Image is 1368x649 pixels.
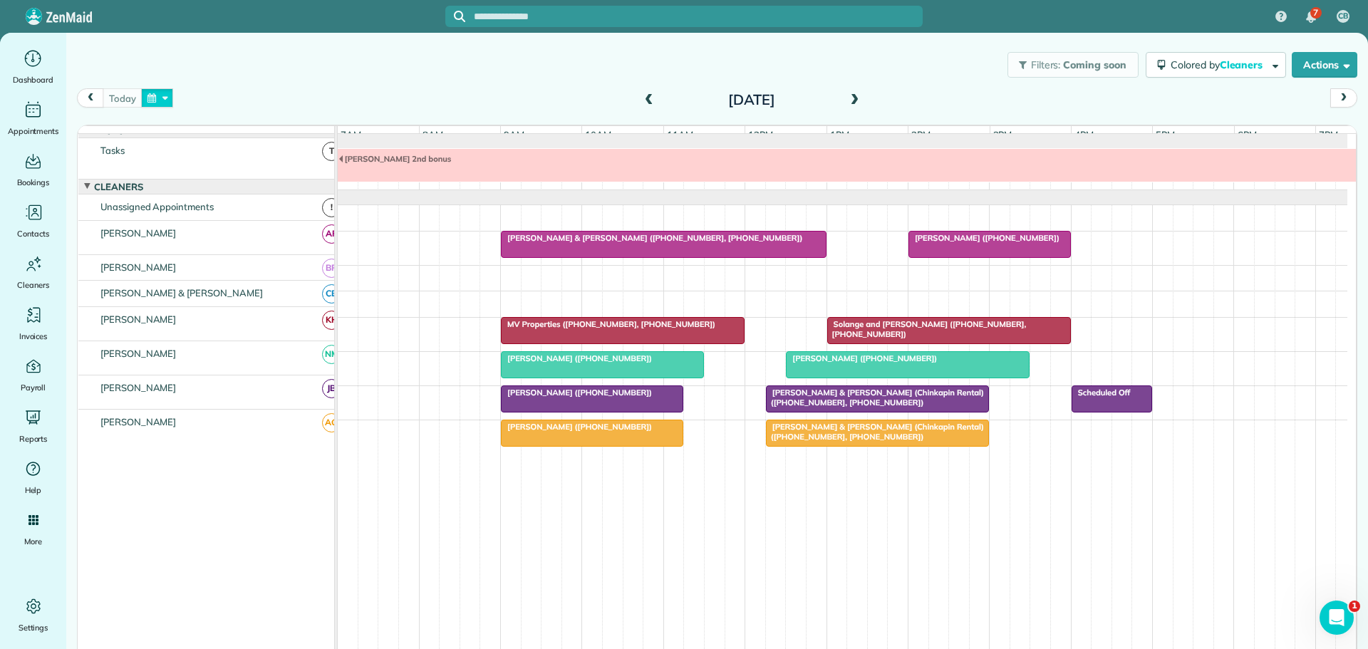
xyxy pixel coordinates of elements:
span: [PERSON_NAME] ([PHONE_NUMBER]) [500,388,653,398]
button: prev [77,88,104,108]
span: 1 [1349,601,1360,612]
span: 7pm [1316,129,1341,140]
span: Cleaners [17,278,49,292]
span: Scheduled Off [1071,388,1131,398]
span: Help [25,483,42,497]
span: 2pm [908,129,933,140]
button: Actions [1292,52,1357,78]
span: BR [322,259,341,278]
span: 6pm [1235,129,1260,140]
span: ! [322,198,341,217]
span: AG [322,413,341,432]
span: [PERSON_NAME] [98,313,180,325]
span: Unassigned Appointments [98,201,217,212]
span: [PERSON_NAME] [98,348,180,359]
div: 7 unread notifications [1296,1,1326,33]
span: JB [322,379,341,398]
a: Invoices [6,303,61,343]
span: [PERSON_NAME] ([PHONE_NUMBER]) [500,422,653,432]
button: today [103,88,142,108]
a: Dashboard [6,47,61,87]
span: [PERSON_NAME] & [PERSON_NAME] [98,287,266,298]
span: [PERSON_NAME] ([PHONE_NUMBER]) [500,353,653,363]
span: Tasks [98,145,128,156]
span: More [24,534,42,549]
span: Dashboard [13,73,53,87]
span: Cleaners [1220,58,1265,71]
span: 10am [582,129,614,140]
span: 11am [664,129,696,140]
span: Reports [19,432,48,446]
button: next [1330,88,1357,108]
span: T [322,142,341,161]
button: Colored byCleaners [1146,52,1286,78]
span: [PERSON_NAME] & [PERSON_NAME] (Chinkapin Rental) ([PHONE_NUMBER], [PHONE_NUMBER]) [765,422,984,442]
span: 3pm [990,129,1015,140]
a: Appointments [6,98,61,138]
span: 9am [501,129,527,140]
span: 5pm [1153,129,1178,140]
span: [PERSON_NAME] [98,382,180,393]
span: NM [322,345,341,364]
a: Bookings [6,150,61,189]
a: Help [6,457,61,497]
span: [PERSON_NAME] ([PHONE_NUMBER]) [785,353,938,363]
span: [PERSON_NAME] [98,227,180,239]
span: [PERSON_NAME] & [PERSON_NAME] (Chinkapin Rental) ([PHONE_NUMBER], [PHONE_NUMBER]) [765,388,984,407]
span: Settings [19,621,48,635]
span: 7 [1313,7,1318,19]
span: [PERSON_NAME] [98,416,180,427]
span: Invoices [19,329,48,343]
a: Cleaners [6,252,61,292]
a: Settings [6,595,61,635]
span: 4pm [1072,129,1097,140]
span: Payroll [21,380,46,395]
a: Payroll [6,355,61,395]
span: 8am [420,129,446,140]
span: MV Properties ([PHONE_NUMBER], [PHONE_NUMBER]) [500,319,716,329]
h2: [DATE] [663,92,841,108]
span: Solange and [PERSON_NAME] ([PHONE_NUMBER], [PHONE_NUMBER]) [826,319,1027,339]
span: 7am [338,129,364,140]
a: Reports [6,406,61,446]
iframe: Intercom live chat [1320,601,1354,635]
span: Appointments [8,124,59,138]
span: 12pm [745,129,776,140]
span: 1pm [827,129,852,140]
button: Focus search [445,11,465,22]
span: AF [322,224,341,244]
span: Colored by [1171,58,1268,71]
span: [PERSON_NAME] 2nd bonus [338,154,452,164]
span: [PERSON_NAME] ([PHONE_NUMBER]) [908,233,1060,243]
span: Cleaners [91,181,146,192]
a: Contacts [6,201,61,241]
span: CB [1338,11,1348,22]
span: KH [322,311,341,330]
span: CB [322,284,341,303]
span: [PERSON_NAME] [98,261,180,273]
span: Coming soon [1063,58,1127,71]
span: Filters: [1031,58,1061,71]
span: Bookings [17,175,50,189]
span: [PERSON_NAME] & [PERSON_NAME] ([PHONE_NUMBER], [PHONE_NUMBER]) [500,233,803,243]
svg: Focus search [454,11,465,22]
span: Contacts [17,227,49,241]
